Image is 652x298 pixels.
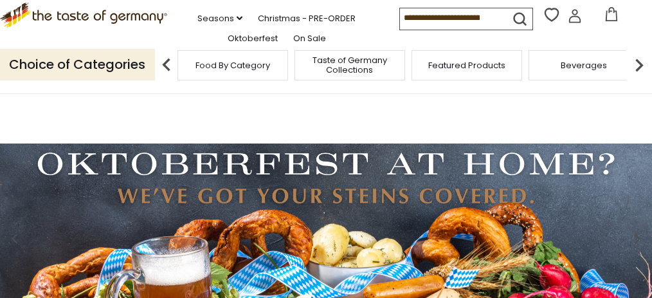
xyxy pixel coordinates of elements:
[298,55,401,75] a: Taste of Germany Collections
[228,32,278,46] a: Oktoberfest
[195,61,270,70] a: Food By Category
[561,61,607,70] a: Beverages
[293,32,326,46] a: On Sale
[626,52,652,78] img: next arrow
[197,12,242,26] a: Seasons
[258,12,356,26] a: Christmas - PRE-ORDER
[428,61,505,70] a: Featured Products
[154,52,179,78] img: previous arrow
